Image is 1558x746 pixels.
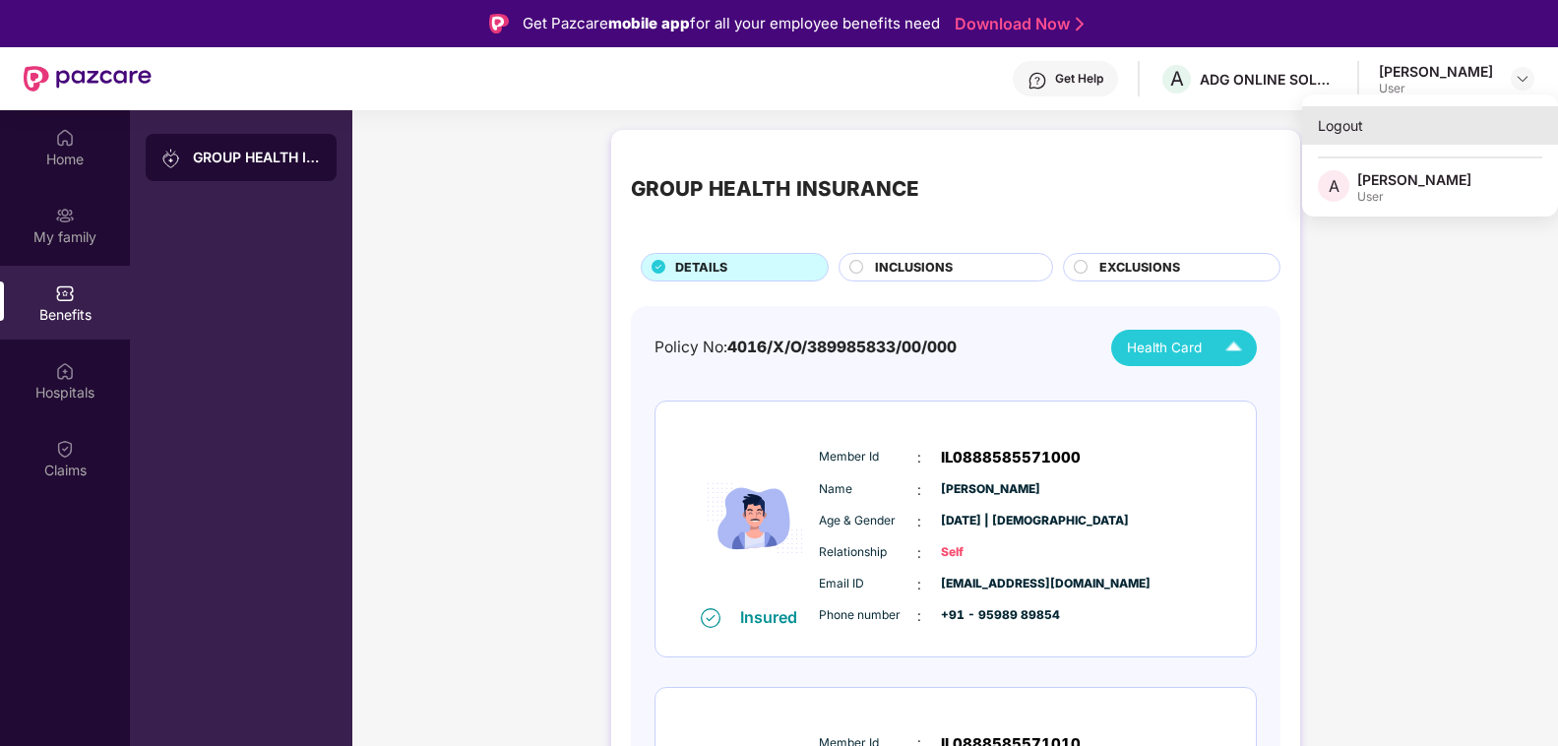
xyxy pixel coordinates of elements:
img: svg+xml;base64,PHN2ZyBpZD0iRHJvcGRvd24tMzJ4MzIiIHhtbG5zPSJodHRwOi8vd3d3LnczLm9yZy8yMDAwL3N2ZyIgd2... [1515,71,1530,87]
div: Get Help [1055,71,1103,87]
div: User [1379,81,1493,96]
span: : [917,479,921,501]
button: Health Card [1111,330,1257,366]
img: svg+xml;base64,PHN2ZyB4bWxucz0iaHR0cDovL3d3dy53My5vcmcvMjAwMC9zdmciIHdpZHRoPSIxNiIgaGVpZ2h0PSIxNi... [701,608,720,628]
img: Stroke [1076,14,1084,34]
span: Self [941,543,1039,562]
span: [DATE] | [DEMOGRAPHIC_DATA] [941,512,1039,530]
span: Health Card [1127,338,1202,358]
img: icon [696,430,814,606]
span: A [1329,174,1340,198]
span: DETAILS [675,258,727,278]
span: : [917,574,921,595]
div: Logout [1302,106,1558,145]
span: [EMAIL_ADDRESS][DOMAIN_NAME] [941,575,1039,593]
img: Icuh8uwCUCF+XjCZyLQsAKiDCM9HiE6CMYmKQaPGkZKaA32CAAACiQcFBJY0IsAAAAASUVORK5CYII= [1216,331,1251,365]
div: Get Pazcare for all your employee benefits need [523,12,940,35]
span: +91 - 95989 89854 [941,606,1039,625]
span: Member Id [819,448,917,466]
div: [PERSON_NAME] [1357,170,1471,189]
div: [PERSON_NAME] [1379,62,1493,81]
span: A [1170,67,1184,91]
span: Relationship [819,543,917,562]
span: : [917,605,921,627]
span: : [917,447,921,468]
img: svg+xml;base64,PHN2ZyB3aWR0aD0iMjAiIGhlaWdodD0iMjAiIHZpZXdCb3g9IjAgMCAyMCAyMCIgZmlsbD0ibm9uZSIgeG... [55,206,75,225]
div: User [1357,189,1471,205]
img: svg+xml;base64,PHN2ZyBpZD0iSG9tZSIgeG1sbnM9Imh0dHA6Ly93d3cudzMub3JnLzIwMDAvc3ZnIiB3aWR0aD0iMjAiIG... [55,128,75,148]
img: Logo [489,14,509,33]
span: Age & Gender [819,512,917,530]
img: New Pazcare Logo [24,66,152,92]
div: Policy No: [654,336,957,359]
div: ADG ONLINE SOLUTIONS PRIVATE LIMITED [1200,70,1338,89]
span: [PERSON_NAME] [941,480,1039,499]
img: svg+xml;base64,PHN2ZyBpZD0iQ2xhaW0iIHhtbG5zPSJodHRwOi8vd3d3LnczLm9yZy8yMDAwL3N2ZyIgd2lkdGg9IjIwIi... [55,439,75,459]
span: 4016/X/O/389985833/00/000 [727,338,957,356]
span: IL0888585571000 [941,446,1081,469]
img: svg+xml;base64,PHN2ZyBpZD0iSGVscC0zMngzMiIgeG1sbnM9Imh0dHA6Ly93d3cudzMub3JnLzIwMDAvc3ZnIiB3aWR0aD... [1028,71,1047,91]
span: Phone number [819,606,917,625]
div: GROUP HEALTH INSURANCE [193,148,321,167]
span: EXCLUSIONS [1099,258,1180,278]
span: Email ID [819,575,917,593]
span: : [917,542,921,564]
span: Name [819,480,917,499]
img: svg+xml;base64,PHN2ZyBpZD0iSG9zcGl0YWxzIiB4bWxucz0iaHR0cDovL3d3dy53My5vcmcvMjAwMC9zdmciIHdpZHRoPS... [55,361,75,381]
a: Download Now [955,14,1078,34]
img: svg+xml;base64,PHN2ZyB3aWR0aD0iMjAiIGhlaWdodD0iMjAiIHZpZXdCb3g9IjAgMCAyMCAyMCIgZmlsbD0ibm9uZSIgeG... [161,149,181,168]
div: GROUP HEALTH INSURANCE [631,173,919,205]
span: INCLUSIONS [875,258,953,278]
div: Insured [740,607,809,627]
strong: mobile app [608,14,690,32]
img: svg+xml;base64,PHN2ZyBpZD0iQmVuZWZpdHMiIHhtbG5zPSJodHRwOi8vd3d3LnczLm9yZy8yMDAwL3N2ZyIgd2lkdGg9Ij... [55,283,75,303]
span: : [917,511,921,532]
